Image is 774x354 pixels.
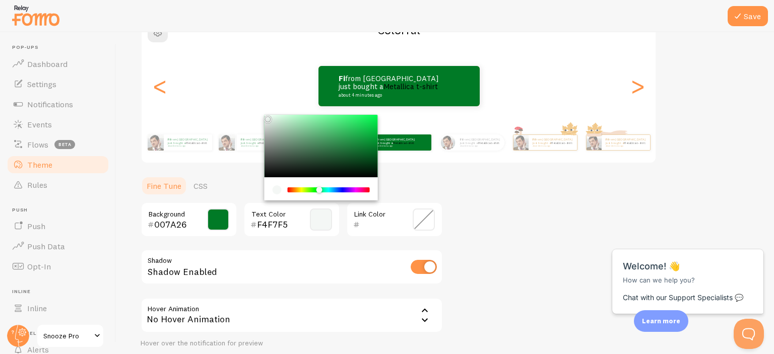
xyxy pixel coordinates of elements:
a: Fine Tune [141,176,187,196]
span: Push Data [27,241,65,251]
small: about 4 minutes ago [375,145,414,147]
img: Fomo [148,134,164,151]
div: Previous slide [154,50,166,122]
a: Metallica t-shirt [185,140,207,145]
small: about 4 minutes ago [533,145,572,147]
a: Push Data [6,236,110,256]
div: Hover over the notification for preview [141,339,443,348]
span: Dashboard [27,59,68,69]
a: Notifications [6,94,110,114]
a: Metallica t-shirt [383,82,438,91]
p: from [GEOGRAPHIC_DATA] just bought a [460,138,500,147]
span: Notifications [27,99,73,109]
span: Opt-In [27,261,51,271]
span: Push [27,221,45,231]
a: Flows beta [6,134,110,155]
a: Events [6,114,110,134]
small: about 4 minutes ago [168,145,207,147]
div: current color is #F4F7F5 [273,185,282,194]
a: Opt-In [6,256,110,276]
strong: fi [168,137,170,141]
p: from [GEOGRAPHIC_DATA] just bought a [533,138,573,147]
div: Learn more [634,310,688,332]
small: about 4 minutes ago [606,145,645,147]
a: Inline [6,298,110,318]
iframe: Help Scout Beacon - Messages and Notifications [607,224,769,319]
strong: fi [606,137,608,141]
span: Snooze Pro [43,330,91,342]
img: Fomo [440,135,455,150]
div: No Hover Animation [141,298,443,333]
span: Rules [27,180,47,190]
iframe: Help Scout Beacon - Open [734,319,764,349]
span: Events [27,119,52,129]
strong: fi [241,137,243,141]
a: Metallica t-shirt [478,140,499,145]
div: Chrome color picker [265,115,378,200]
p: Learn more [642,316,680,326]
img: Fomo [219,134,235,151]
a: Dashboard [6,54,110,74]
span: Settings [27,79,56,89]
div: Next slide [631,50,643,122]
small: about 4 minutes ago [241,145,282,147]
p: from [GEOGRAPHIC_DATA] just bought a [375,138,415,147]
p: from [GEOGRAPHIC_DATA] just bought a [606,138,646,147]
small: about 4 minutes ago [460,145,499,147]
span: Pop-ups [12,44,110,51]
span: Flows [27,139,48,150]
small: about 4 minutes ago [339,93,436,98]
a: Metallica t-shirt [259,140,280,145]
a: Snooze Pro [36,324,104,348]
span: beta [54,140,75,149]
a: Theme [6,155,110,175]
a: Settings [6,74,110,94]
a: Metallica t-shirt [393,140,414,145]
p: from [GEOGRAPHIC_DATA] just bought a [168,138,208,147]
span: Inline [27,303,47,313]
a: CSS [187,176,214,196]
strong: fi [533,137,535,141]
a: Metallica t-shirt [550,140,572,145]
a: Metallica t-shirt [623,140,645,145]
a: Rules [6,175,110,195]
p: from [GEOGRAPHIC_DATA] just bought a [339,75,439,98]
span: Inline [12,289,110,295]
strong: fi [460,137,463,141]
p: from [GEOGRAPHIC_DATA] just bought a [241,138,283,147]
span: Theme [27,160,52,170]
strong: fi [339,74,345,83]
span: Push [12,207,110,214]
img: Fomo [586,135,601,150]
img: Fomo [513,135,528,150]
a: Push [6,216,110,236]
img: fomo-relay-logo-orange.svg [11,3,61,28]
div: Shadow Enabled [141,249,443,286]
